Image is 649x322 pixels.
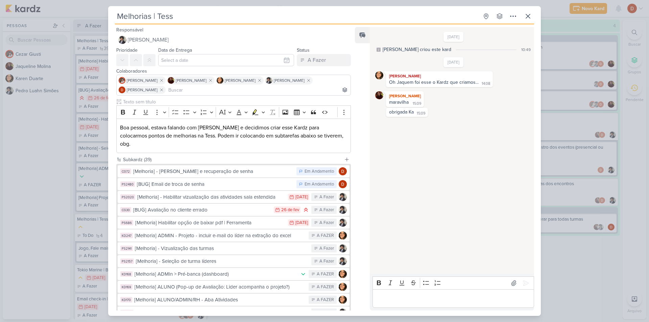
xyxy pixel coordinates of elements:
div: Em Andamento [305,181,334,188]
div: Em Andamento [305,168,334,175]
img: Pedro Luahn Simões [339,308,347,317]
div: Oh Jaquem foi esse o Kardz que criamos... [389,79,479,85]
div: A FAZER [317,232,334,239]
div: 15:09 [417,111,425,116]
img: Pedro Luahn Simões [339,257,347,265]
div: A FAZER [317,271,334,278]
label: Prioridade [116,47,138,53]
div: 15:09 [413,101,421,106]
button: KD168 [Melhoria] ADMIn > Pré-banca (dashboard) A FAZER [118,268,350,280]
span: [PERSON_NAME] [176,77,207,83]
div: KD247 [120,233,133,238]
div: A FAZER [317,297,334,303]
div: Subkardz (39) [123,156,341,163]
img: Pedro Luahn Simões [266,77,272,84]
div: CG72 [120,169,131,174]
img: Karen Duarte [339,231,347,240]
div: maravilha [389,99,409,105]
div: Editor editing area: main [372,289,534,308]
div: A Fazer [319,245,334,252]
span: [PERSON_NAME] [127,77,158,83]
input: Buscar [167,86,349,94]
div: 10:49 [521,47,531,53]
input: Kard Sem Título [115,10,479,22]
button: CG30 [BUG] Avaliação no cliente errado 26 de fev A Fazer [118,204,350,216]
div: [Melhoria] - Vizualização das turmas [135,245,308,252]
div: PS2020 [120,194,135,200]
button: PS2157 [Melhoria] - Seleção de turma líderes A Fazer [118,255,350,267]
label: Status [297,47,310,53]
div: [PERSON_NAME] [387,93,423,99]
button: PS2173 [Melhoria] Divisão de atividades sala estendida A Fazer [118,306,350,319]
div: PS2141 [120,246,133,251]
img: Pedro Luahn Simões [339,219,347,227]
div: KD168 [120,271,133,277]
div: [Melhoria] Divisão de atividades sala estendida [136,309,308,317]
div: Editor toolbar [116,105,351,119]
div: KD170 [120,297,132,302]
div: [PERSON_NAME] [387,73,491,79]
div: [Melhoria] - Habilitar vizualização das atividades sala estendida [137,193,285,201]
div: 14:08 [482,81,490,86]
div: [Melhoria] ADMIn > Pré-banca (dashboard) [135,270,296,278]
button: [PERSON_NAME] [116,34,351,46]
div: [Melhoria] Habilitar opção de baixar pdf | Ferramenta [135,219,285,227]
img: Davi Elias Teixeira [339,180,347,188]
div: PS2480 [120,181,135,187]
button: PS2480 [BUG] Email de troca de senha Em Andamento [118,178,350,190]
button: PS686 [Melhoria] Habilitar opção de baixar pdf | Ferramenta [DATE] A Fazer [118,217,350,229]
div: [PERSON_NAME] criou este kard [383,46,451,53]
div: [Melhoria] ALUNO/ADMIN/RH - Aba Atividades [134,296,305,304]
button: PS2141 [Melhoria] - Vizualização das turmas A Fazer [118,242,350,254]
div: Editor toolbar [372,276,534,290]
span: [PERSON_NAME] [128,36,169,44]
div: PS2157 [120,258,134,264]
img: Karen Duarte [375,71,383,79]
input: Texto sem título [122,98,351,105]
div: Prioridade Baixa [300,271,307,277]
div: A FAZER [317,284,334,291]
input: Select a date [158,54,294,66]
div: CG30 [120,207,131,213]
div: KD169 [120,284,133,290]
img: Pedro Luahn Simões [339,244,347,252]
p: Boa pessoal, estava falando com [PERSON_NAME] e decidimos criar esse Kardz para colocarmos pontos... [120,124,347,148]
img: Davi Elias Teixeira [339,167,347,175]
img: Karen Duarte [339,283,347,291]
img: Jaqueline Molina [375,91,383,99]
div: Prioridade Alta [303,206,309,213]
div: [BUG] Email de troca de senha [137,180,293,188]
button: CG72 [Melhoria] - [PERSON_NAME] e recuperação de senha Em Andamento [118,165,350,177]
div: A Fazer [319,194,334,201]
img: Davi Elias Teixeira [119,86,125,93]
img: Karen Duarte [339,296,347,304]
div: obrigada Ka [389,109,414,115]
span: [PERSON_NAME] [274,77,305,83]
div: 26 de fev [281,208,299,212]
div: A Fazer [319,207,334,214]
img: Pedro Luahn Simões [339,206,347,214]
img: Pedro Luahn Simões [339,193,347,201]
button: PS2020 [Melhoria] - Habilitar vizualização das atividades sala estendida [DATE] A Fazer [118,191,350,203]
div: [Melhoria] - [PERSON_NAME] e recuperação de senha [133,168,293,175]
div: [DATE] [295,221,308,225]
label: Responsável [116,27,143,33]
img: Cezar Giusti [119,77,125,84]
button: KD170 [Melhoria] ALUNO/ADMIN/RH - Aba Atividades A FAZER [118,294,350,306]
div: A Fazer [319,309,334,316]
div: A Fazer [319,258,334,265]
div: A Fazer [308,56,326,64]
div: PS2173 [120,310,134,315]
div: [Melhoria] - Seleção de turma líderes [136,257,308,265]
img: Karen Duarte [339,270,347,278]
div: [Melhoria] ALUNO (Pop-up de Avaliação: Lider acompanha o projeto?) [135,283,305,291]
div: Editor editing area: main [116,119,351,153]
div: [BUG] Avaliação no cliente errado [133,206,270,214]
button: KD169 [Melhoria] ALUNO (Pop-up de Avaliação: Lider acompanha o projeto?) A FAZER [118,281,350,293]
div: A Fazer [319,220,334,226]
img: Karen Duarte [217,77,223,84]
button: KD247 [Melhoria] ADMIN - Projeto - incluir e-mail do líder na extração do excel A FAZER [118,229,350,242]
span: [PERSON_NAME] [127,87,158,93]
div: [DATE] [295,195,308,199]
div: Colaboradores [116,68,351,75]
